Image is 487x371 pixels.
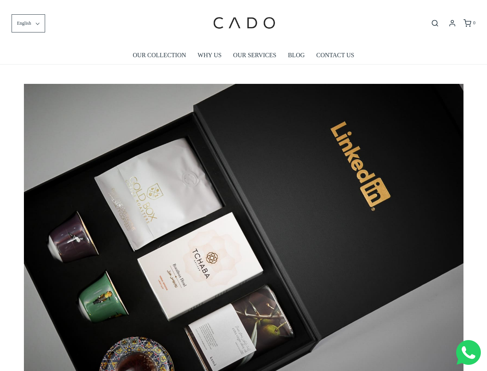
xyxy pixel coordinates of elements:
span: English [17,20,31,27]
span: Number of gifts [220,64,256,70]
span: 0 [473,20,475,26]
a: CONTACT US [316,46,354,64]
span: Company name [220,32,258,39]
a: OUR SERVICES [233,46,276,64]
img: cadogifting [211,6,276,41]
a: WHY US [198,46,222,64]
button: English [12,14,45,32]
a: BLOG [288,46,305,64]
a: OUR COLLECTION [133,46,186,64]
button: Open search bar [428,19,442,27]
a: 0 [463,19,475,27]
span: Last name [220,1,245,7]
img: Whatsapp [456,340,481,365]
